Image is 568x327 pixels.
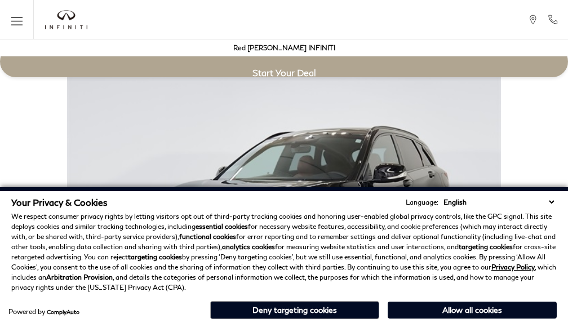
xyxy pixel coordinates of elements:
a: Red [PERSON_NAME] INFINITI [233,43,335,52]
strong: essential cookies [196,222,248,231]
span: Your Privacy & Cookies [11,197,108,207]
button: Deny targeting cookies [210,301,379,319]
div: Language: [406,199,438,206]
a: Privacy Policy [491,263,535,271]
button: Allow all cookies [388,302,557,319]
strong: Arbitration Provision [46,273,113,281]
a: ComplyAuto [47,308,79,315]
strong: functional cookies [179,232,236,241]
strong: targeting cookies [459,242,513,251]
img: INFINITI [45,10,87,29]
div: Powered by [8,308,79,315]
strong: analytics cookies [222,242,275,251]
select: Language Select [441,197,557,207]
p: We respect consumer privacy rights by letting visitors opt out of third-party tracking cookies an... [11,211,557,293]
a: infiniti [45,10,87,29]
span: Start Your Deal [252,67,316,78]
strong: targeting cookies [128,253,182,261]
